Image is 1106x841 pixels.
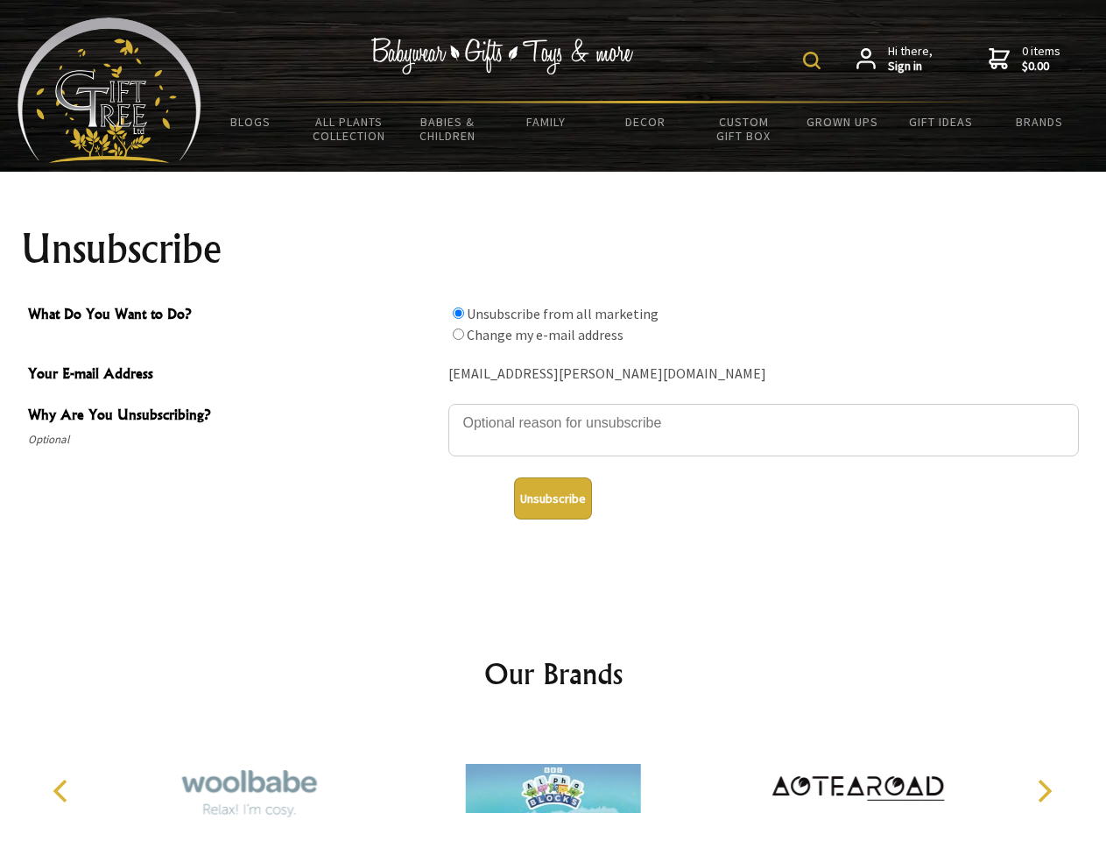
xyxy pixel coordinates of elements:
[1022,59,1060,74] strong: $0.00
[44,772,82,810] button: Previous
[453,307,464,319] input: What Do You Want to Do?
[888,59,933,74] strong: Sign in
[28,303,440,329] span: What Do You Want to Do?
[201,103,300,140] a: BLOGS
[28,363,440,388] span: Your E-mail Address
[514,477,592,519] button: Unsubscribe
[453,329,464,340] input: What Do You Want to Do?
[467,326,623,343] label: Change my e-mail address
[595,103,694,140] a: Decor
[891,103,990,140] a: Gift Ideas
[18,18,201,163] img: Babyware - Gifts - Toys and more...
[448,404,1079,456] textarea: Why Are You Unsubscribing?
[793,103,891,140] a: Grown Ups
[497,103,596,140] a: Family
[989,44,1060,74] a: 0 items$0.00
[1022,43,1060,74] span: 0 items
[398,103,497,154] a: Babies & Children
[467,305,659,322] label: Unsubscribe from all marketing
[28,429,440,450] span: Optional
[990,103,1089,140] a: Brands
[28,404,440,429] span: Why Are You Unsubscribing?
[888,44,933,74] span: Hi there,
[694,103,793,154] a: Custom Gift Box
[448,361,1079,388] div: [EMAIL_ADDRESS][PERSON_NAME][DOMAIN_NAME]
[803,52,821,69] img: product search
[1025,772,1063,810] button: Next
[300,103,399,154] a: All Plants Collection
[35,653,1072,695] h2: Our Brands
[21,228,1086,270] h1: Unsubscribe
[856,44,933,74] a: Hi there,Sign in
[371,38,634,74] img: Babywear - Gifts - Toys & more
